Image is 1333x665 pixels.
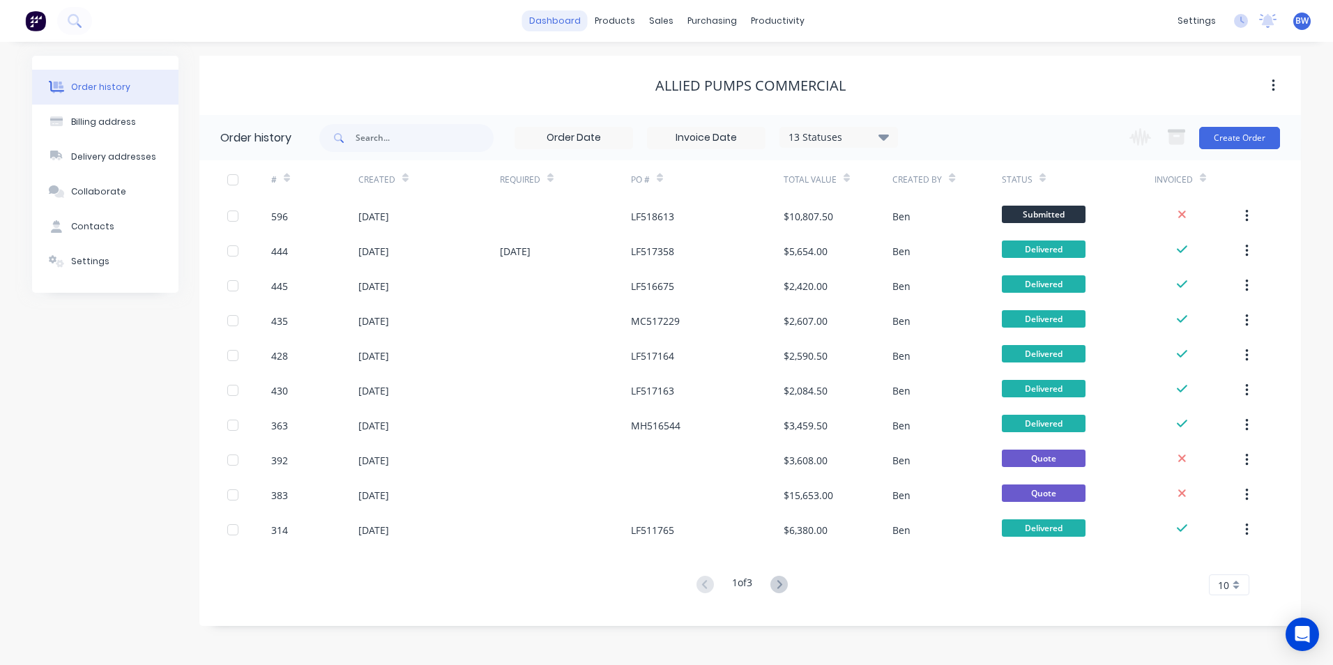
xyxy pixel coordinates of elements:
[358,314,389,328] div: [DATE]
[1002,345,1086,362] span: Delivered
[1002,415,1086,432] span: Delivered
[588,10,642,31] div: products
[744,10,812,31] div: productivity
[1171,10,1223,31] div: settings
[1002,240,1086,258] span: Delivered
[358,349,389,363] div: [DATE]
[500,160,631,199] div: Required
[358,383,389,398] div: [DATE]
[358,209,389,224] div: [DATE]
[271,244,288,259] div: 444
[271,488,288,503] div: 383
[1002,275,1086,293] span: Delivered
[1155,160,1242,199] div: Invoiced
[271,209,288,224] div: 596
[784,244,828,259] div: $5,654.00
[780,130,897,145] div: 13 Statuses
[358,279,389,293] div: [DATE]
[32,244,178,279] button: Settings
[71,220,114,233] div: Contacts
[522,10,588,31] a: dashboard
[655,77,846,94] div: Allied Pumps Commercial
[892,209,911,224] div: Ben
[500,174,540,186] div: Required
[784,488,833,503] div: $15,653.00
[892,523,911,537] div: Ben
[784,383,828,398] div: $2,084.50
[892,349,911,363] div: Ben
[271,349,288,363] div: 428
[784,418,828,433] div: $3,459.50
[358,160,500,199] div: Created
[1002,380,1086,397] span: Delivered
[271,523,288,537] div: 314
[271,160,358,199] div: #
[358,418,389,433] div: [DATE]
[631,314,680,328] div: MC517229
[784,174,837,186] div: Total Value
[892,160,1001,199] div: Created By
[32,209,178,244] button: Contacts
[71,116,136,128] div: Billing address
[32,105,178,139] button: Billing address
[358,488,389,503] div: [DATE]
[784,523,828,537] div: $6,380.00
[220,130,291,146] div: Order history
[32,70,178,105] button: Order history
[25,10,46,31] img: Factory
[892,314,911,328] div: Ben
[680,10,744,31] div: purchasing
[1002,174,1033,186] div: Status
[631,279,674,293] div: LF516675
[356,124,494,152] input: Search...
[631,160,784,199] div: PO #
[784,314,828,328] div: $2,607.00
[784,279,828,293] div: $2,420.00
[71,81,130,93] div: Order history
[358,453,389,468] div: [DATE]
[631,523,674,537] div: LF511765
[1002,310,1086,328] span: Delivered
[631,244,674,259] div: LF517358
[631,209,674,224] div: LF518613
[1286,618,1319,651] div: Open Intercom Messenger
[71,151,156,163] div: Delivery addresses
[500,244,531,259] div: [DATE]
[1002,206,1086,223] span: Submitted
[358,174,395,186] div: Created
[71,185,126,198] div: Collaborate
[1155,174,1193,186] div: Invoiced
[1295,15,1309,27] span: BW
[892,244,911,259] div: Ben
[631,349,674,363] div: LF517164
[271,314,288,328] div: 435
[892,488,911,503] div: Ben
[1002,484,1086,502] span: Quote
[1199,127,1280,149] button: Create Order
[892,174,942,186] div: Created By
[271,418,288,433] div: 363
[784,160,892,199] div: Total Value
[271,174,277,186] div: #
[515,128,632,148] input: Order Date
[892,453,911,468] div: Ben
[358,244,389,259] div: [DATE]
[784,349,828,363] div: $2,590.50
[1002,160,1155,199] div: Status
[271,383,288,398] div: 430
[32,139,178,174] button: Delivery addresses
[892,279,911,293] div: Ben
[631,418,680,433] div: MH516544
[1002,450,1086,467] span: Quote
[271,279,288,293] div: 445
[784,453,828,468] div: $3,608.00
[358,523,389,537] div: [DATE]
[642,10,680,31] div: sales
[271,453,288,468] div: 392
[631,174,650,186] div: PO #
[892,418,911,433] div: Ben
[32,174,178,209] button: Collaborate
[1218,578,1229,593] span: 10
[71,255,109,268] div: Settings
[631,383,674,398] div: LF517163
